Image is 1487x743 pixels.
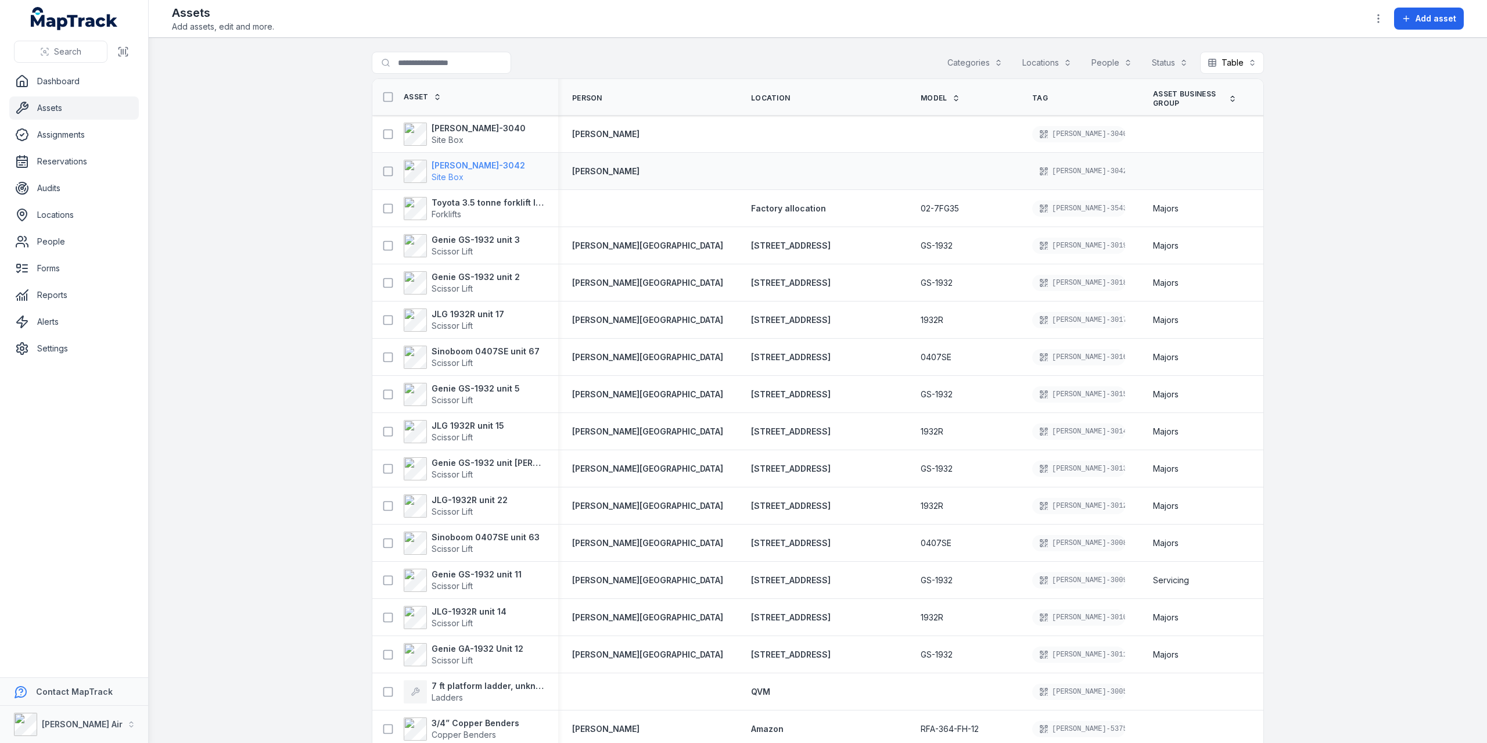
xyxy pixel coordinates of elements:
[751,612,831,623] a: [STREET_ADDRESS]
[572,723,640,735] a: [PERSON_NAME]
[432,346,540,357] strong: Sinoboom 0407SE unit 67
[1153,89,1237,108] a: Asset Business Group
[1153,463,1179,475] span: Majors
[432,283,473,293] span: Scissor Lift
[1153,649,1179,661] span: Majors
[1032,572,1125,588] div: [PERSON_NAME]-3009
[432,308,504,320] strong: JLG 1932R unit 17
[572,389,723,400] a: [PERSON_NAME][GEOGRAPHIC_DATA]
[432,234,520,246] strong: Genie GS-1932 unit 3
[921,463,953,475] span: GS-1932
[9,177,139,200] a: Audits
[404,569,522,592] a: Genie GS-1932 unit 11Scissor Lift
[1032,312,1125,328] div: [PERSON_NAME]-3017
[572,277,723,289] a: [PERSON_NAME][GEOGRAPHIC_DATA]
[751,315,831,325] span: [STREET_ADDRESS]
[751,537,831,549] a: [STREET_ADDRESS]
[921,426,943,437] span: 1932R
[432,494,508,506] strong: JLG-1932R unit 22
[432,197,544,209] strong: Toyota 3.5 tonne forklift lpg
[572,128,640,140] strong: [PERSON_NAME]
[921,500,943,512] span: 1932R
[751,463,831,475] a: [STREET_ADDRESS]
[172,21,274,33] span: Add assets, edit and more.
[1153,575,1189,586] span: Servicing
[9,150,139,173] a: Reservations
[921,612,943,623] span: 1932R
[432,643,523,655] strong: Genie GA-1932 Unit 12
[1200,52,1264,74] button: Table
[432,507,473,516] span: Scissor Lift
[1032,94,1048,103] span: Tag
[751,314,831,326] a: [STREET_ADDRESS]
[9,337,139,360] a: Settings
[572,166,640,177] strong: [PERSON_NAME]
[1084,52,1140,74] button: People
[921,649,953,661] span: GS-1932
[9,257,139,280] a: Forms
[1032,684,1125,700] div: [PERSON_NAME]-3005
[432,209,461,219] span: Forklifts
[751,723,784,735] a: Amazon
[1032,200,1125,217] div: [PERSON_NAME]-3543
[1153,89,1224,108] span: Asset Business Group
[432,569,522,580] strong: Genie GS-1932 unit 11
[751,649,831,661] a: [STREET_ADDRESS]
[751,241,831,250] span: [STREET_ADDRESS]
[1032,349,1125,365] div: [PERSON_NAME]-3016
[751,240,831,252] a: [STREET_ADDRESS]
[404,494,508,518] a: JLG-1932R unit 22Scissor Lift
[1416,13,1456,24] span: Add asset
[432,135,464,145] span: Site Box
[404,383,520,406] a: Genie GS-1932 unit 5Scissor Lift
[572,575,723,586] a: [PERSON_NAME][GEOGRAPHIC_DATA]
[432,730,496,740] span: Copper Benders
[572,500,723,512] a: [PERSON_NAME][GEOGRAPHIC_DATA]
[404,92,441,102] a: Asset
[1032,126,1125,142] div: [PERSON_NAME]-3040
[921,389,953,400] span: GS-1932
[432,544,473,554] span: Scissor Lift
[404,606,507,629] a: JLG-1932R unit 14Scissor Lift
[432,532,540,543] strong: Sinoboom 0407SE unit 63
[751,426,831,436] span: [STREET_ADDRESS]
[921,723,979,735] span: RFA-364-FH-12
[1153,351,1179,363] span: Majors
[9,310,139,333] a: Alerts
[751,686,770,698] a: QVM
[432,160,525,171] strong: [PERSON_NAME]-3042
[404,680,544,703] a: 7 ft platform ladder, unknown brandLadders
[42,719,123,729] strong: [PERSON_NAME] Air
[751,277,831,289] a: [STREET_ADDRESS]
[432,321,473,331] span: Scissor Lift
[432,395,473,405] span: Scissor Lift
[751,612,831,622] span: [STREET_ADDRESS]
[404,197,544,220] a: Toyota 3.5 tonne forklift lpgForklifts
[432,358,473,368] span: Scissor Lift
[9,123,139,146] a: Assignments
[921,94,960,103] a: Model
[921,537,951,549] span: 0407SE
[1153,240,1179,252] span: Majors
[432,420,504,432] strong: JLG 1932R unit 15
[404,92,429,102] span: Asset
[751,500,831,512] a: [STREET_ADDRESS]
[751,94,790,103] span: Location
[1032,386,1125,403] div: [PERSON_NAME]-3015
[9,203,139,227] a: Locations
[54,46,81,58] span: Search
[940,52,1010,74] button: Categories
[14,41,107,63] button: Search
[1153,612,1179,623] span: Majors
[1032,461,1125,477] div: [PERSON_NAME]-3013
[751,538,831,548] span: [STREET_ADDRESS]
[751,724,784,734] span: Amazon
[432,606,507,618] strong: JLG-1932R unit 14
[404,643,523,666] a: Genie GA-1932 Unit 12Scissor Lift
[751,278,831,288] span: [STREET_ADDRESS]
[572,537,723,549] a: [PERSON_NAME][GEOGRAPHIC_DATA]
[572,612,723,623] strong: [PERSON_NAME][GEOGRAPHIC_DATA]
